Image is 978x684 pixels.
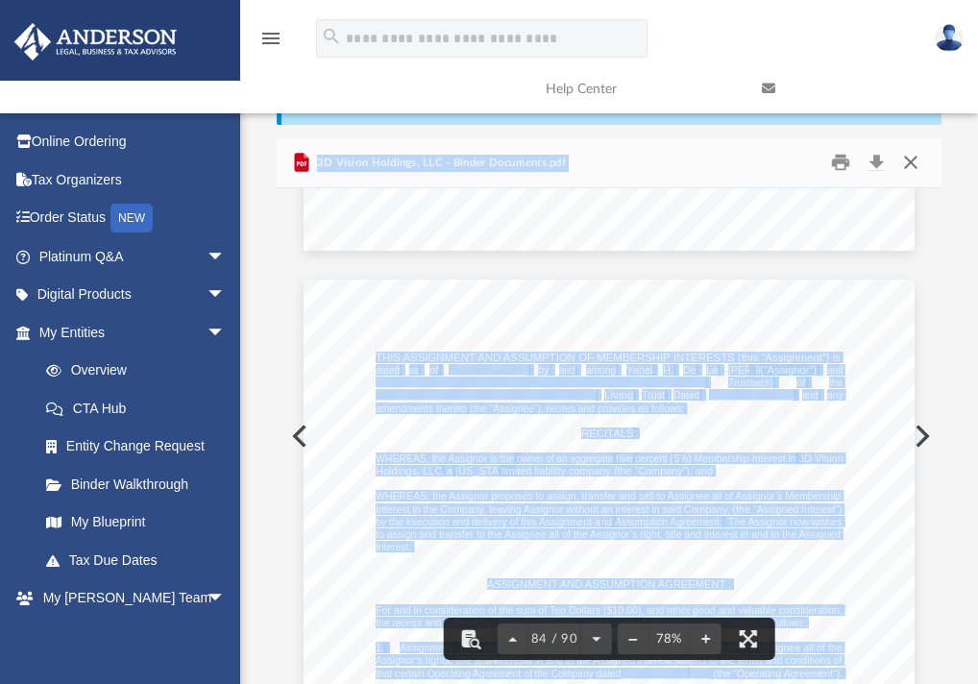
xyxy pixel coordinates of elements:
[376,529,841,540] span: to assign and transfer to the Assignee all of the Assignor’s right, title and interest in and to ...
[110,204,153,232] div: NEW
[498,618,528,660] button: Previous page
[935,24,964,52] img: User Pic
[626,365,652,376] span: Yahel
[899,409,941,463] button: Next File
[376,378,705,388] span: ____________________________________________________________
[207,313,245,353] span: arrow_drop_down
[442,466,452,476] span: , a
[277,409,319,463] button: Previous File
[760,365,817,376] span: (“Assignor”)
[827,365,843,376] span: and
[376,618,806,628] span: the receipt and sufficiency of which are hereby acknowledged, the parties hereto agree as follows:
[259,27,282,50] i: menu
[580,618,611,660] button: Next page
[802,390,819,401] span: and
[517,453,613,464] span: owner of an aggregate
[27,352,255,390] a: Overview
[321,26,342,47] i: search
[528,618,581,660] button: 84 / 90
[277,188,941,684] div: File preview
[27,389,255,427] a: CTA Hub
[538,365,549,376] span: by
[648,633,690,646] div: Current zoom level
[376,669,687,679] span: that certain Operating Agreement of the Company dated____________
[829,378,843,388] span: the
[615,517,721,527] span: Assumption Agreement.
[27,503,245,542] a: My Blueprint
[277,188,941,684] div: Document Viewer
[796,378,805,388] span: of
[616,453,633,464] span: five
[673,390,699,401] span: Dated
[376,655,842,666] span: Assignor’s rights, title and interests in and to the Assigned Interest subject to the terms and c...
[559,365,575,376] span: and
[860,148,894,178] button: Download
[663,365,673,376] span: H.
[604,390,633,401] span: Living
[586,365,616,376] span: among
[376,365,400,376] span: dated
[376,643,384,653] span: 1.
[27,465,255,503] a: Binder Walkthrough
[376,517,600,527] span: by the execution and delivery of this Assignment a
[634,428,637,439] span: :
[207,579,245,619] span: arrow_drop_down
[13,313,255,352] a: My Entitiesarrow_drop_down
[487,579,725,590] span: ASSIGNMENT AND ASSUMPTION AGREEMENT
[376,504,843,515] span: Interest in the Company, leaving Assignor without an interest in said Company, (the “Assigned Int...
[27,541,255,579] a: Tax Due Dates
[376,491,841,501] span: WHEREAS, the Assignor proposes to assign, transfer and sell to Assignee all of Assignor’s Membership
[635,453,673,464] span: percent (
[690,618,721,660] button: Zoom in
[728,579,731,590] span: :
[207,237,245,277] span: arrow_drop_down
[581,428,634,439] span: RECITALS
[455,466,514,476] span: [US_STATE]
[706,365,718,376] span: La
[683,365,696,376] span: De
[13,579,245,618] a: My [PERSON_NAME] Teamarrow_drop_down
[13,237,255,276] a: Platinum Q&Aarrow_drop_down
[13,276,255,314] a: Digital Productsarrow_drop_down
[449,365,528,376] span: ______________,
[376,403,684,414] span: amendments thereto (the “Assignee”), recites and provides as follows:
[376,466,442,476] span: Holdings, LLC
[9,23,183,61] img: Anderson Advisors Platinum Portal
[27,427,255,466] a: Entity Change Request
[450,618,492,660] button: Toggle findbar
[27,617,235,678] a: My [PERSON_NAME] Team
[376,542,411,552] span: Interest.
[313,155,566,172] span: 3D Vision Holdings, LLC - Binder Documents.pdf
[259,37,282,50] a: menu
[601,517,612,527] span: nd
[617,618,648,660] button: Zoom out
[13,123,255,161] a: Online Ordering
[376,390,596,401] span: ________________________________________
[893,148,928,178] button: Close
[726,618,769,660] button: Enter fullscreen
[728,378,772,388] span: Trustee(s)
[376,353,841,363] span: THIS ASSIGNMENT AND ASSUMPTION OF MEMBERSHIP INTERESTS (this “Assignment”) is
[728,517,843,527] span: The Assignor now wishes
[400,643,452,653] span: Assignment
[821,148,860,178] button: Print
[673,453,679,464] span: 5
[501,466,713,476] span: limited liability company (the “Company”); and
[642,390,665,401] span: Trust
[13,199,255,238] a: Order StatusNEW
[728,365,811,376] span: [PERSON_NAME]
[429,365,439,376] span: of
[827,390,844,401] span: any
[13,160,255,199] a: Tax Organizers
[798,453,844,464] span: 3D Vision
[376,605,843,616] span: For and in consideration of the sum of Ten Dollars ($10.00), and other good and valuable consider...
[409,365,419,376] span: as
[709,390,795,401] span: _______________,
[531,51,747,127] a: Help Center
[528,633,581,646] span: 84 / 90
[688,669,843,679] span: ____ (the “Operating Agreement”).
[679,453,796,464] span: %) Membership Interest in
[207,276,245,315] span: arrow_drop_down
[376,453,514,464] span: WHEREAS, the Assignor is the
